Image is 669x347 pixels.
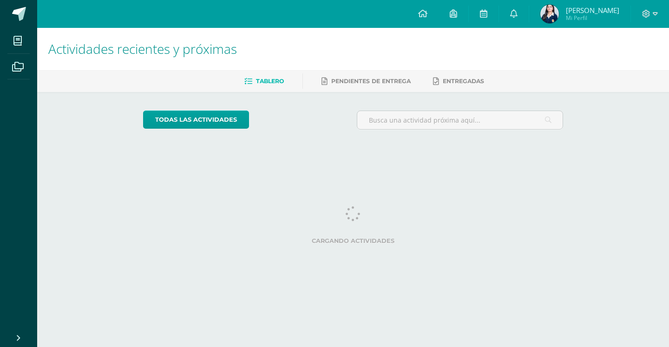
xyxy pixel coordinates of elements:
span: [PERSON_NAME] [566,6,619,15]
span: Entregadas [443,78,484,85]
a: Pendientes de entrega [321,74,411,89]
img: 2d3369473424897aab5a6cf0761c37fa.png [540,5,559,23]
span: Mi Perfil [566,14,619,22]
span: Tablero [256,78,284,85]
a: todas las Actividades [143,111,249,129]
a: Entregadas [433,74,484,89]
input: Busca una actividad próxima aquí... [357,111,563,129]
span: Actividades recientes y próximas [48,40,237,58]
a: Tablero [244,74,284,89]
span: Pendientes de entrega [331,78,411,85]
label: Cargando actividades [143,237,564,244]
